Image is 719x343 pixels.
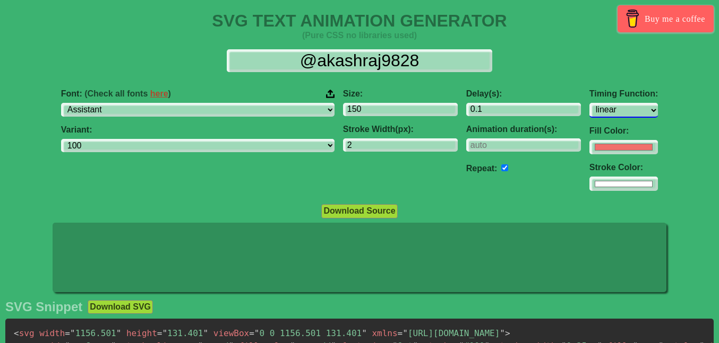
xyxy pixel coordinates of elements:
span: " [254,328,260,338]
span: 0 0 1156.501 131.401 [249,328,367,338]
label: Stroke Color: [589,163,658,172]
label: Repeat: [466,164,498,173]
span: " [500,328,505,338]
h2: SVG Snippet [5,300,82,314]
label: Stroke Width(px): [343,125,458,134]
img: Upload your font [326,89,335,99]
span: 1156.501 [65,328,121,338]
span: " [70,328,75,338]
span: " [403,328,408,338]
label: Delay(s): [466,89,581,99]
span: > [505,328,510,338]
input: Input Text Here [227,49,492,72]
span: < [14,328,19,338]
span: [URL][DOMAIN_NAME] [398,328,505,338]
span: height [126,328,157,338]
label: Variant: [61,125,335,135]
span: = [398,328,403,338]
label: Fill Color: [589,126,658,136]
span: = [249,328,254,338]
input: 100 [343,103,458,116]
input: 2px [343,138,458,152]
span: " [362,328,367,338]
span: xmlns [372,328,397,338]
span: Buy me a coffee [645,10,705,28]
span: = [65,328,70,338]
span: 131.401 [157,328,208,338]
label: Timing Function: [589,89,658,99]
span: viewBox [213,328,249,338]
input: auto [501,164,508,171]
label: Size: [343,89,458,99]
img: Buy me a coffee [623,10,642,28]
a: here [150,89,168,98]
span: (Check all fonts ) [84,89,171,98]
input: auto [466,138,581,152]
span: = [157,328,162,338]
button: Download Source [321,204,397,218]
span: " [203,328,209,338]
span: width [39,328,65,338]
span: Font: [61,89,171,99]
button: Download SVG [88,300,153,314]
span: svg [14,328,35,338]
span: " [116,328,122,338]
span: " [162,328,167,338]
input: 0.1s [466,103,581,116]
label: Animation duration(s): [466,125,581,134]
a: Buy me a coffee [618,5,714,32]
